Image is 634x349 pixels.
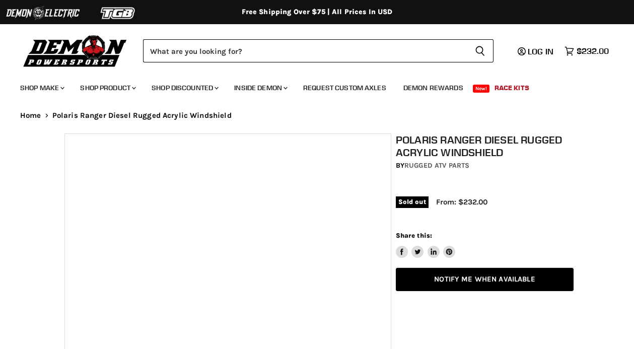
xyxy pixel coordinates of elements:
a: $232.00 [559,44,614,58]
a: Shop Discounted [144,78,225,98]
h1: Polaris Ranger Diesel Rugged Acrylic Windshield [396,133,574,159]
a: Demon Rewards [396,78,471,98]
a: Shop Make [13,78,71,98]
a: Rugged ATV Parts [404,161,469,170]
a: Race Kits [487,78,537,98]
span: Share this: [396,232,432,239]
div: by [396,160,574,171]
a: Shop Product [73,78,142,98]
button: Search [467,39,494,62]
a: Notify Me When Available [396,268,574,292]
span: Log in [528,46,553,56]
aside: Share this: [396,231,456,258]
span: Sold out [396,196,429,207]
a: Log in [513,47,559,56]
img: TGB Logo 2 [81,4,156,23]
a: Inside Demon [227,78,294,98]
span: New! [473,85,490,93]
a: Home [20,111,41,120]
span: $232.00 [577,46,609,56]
form: Product [143,39,494,62]
img: Demon Electric Logo 2 [5,4,81,23]
ul: Main menu [13,74,606,98]
a: Request Custom Axles [296,78,394,98]
input: Search [143,39,467,62]
span: From: $232.00 [436,197,487,206]
span: Polaris Ranger Diesel Rugged Acrylic Windshield [52,111,232,120]
img: Demon Powersports [20,33,130,68]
